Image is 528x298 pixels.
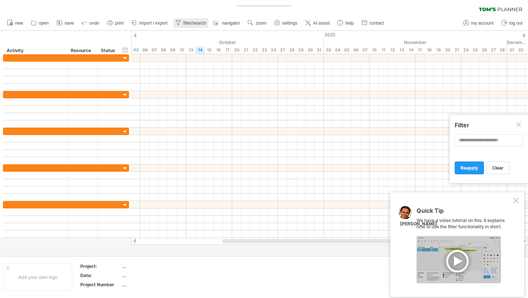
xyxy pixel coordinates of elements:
[80,263,121,269] div: Project:
[360,18,386,28] a: contact
[122,281,184,288] div: ....
[223,46,232,54] div: Friday, 17 October 2025
[470,46,480,54] div: Tuesday, 25 November 2025
[55,18,76,28] a: save
[105,18,126,28] a: print
[303,18,332,28] a: AI assist
[406,46,415,54] div: Friday, 14 November 2025
[222,21,240,26] span: navigator
[39,21,49,26] span: open
[455,161,484,174] a: reapply
[489,46,498,54] div: Thursday, 27 November 2025
[115,21,124,26] span: print
[509,21,522,26] span: log out
[443,46,452,54] div: Thursday, 20 November 2025
[250,46,260,54] div: Wednesday, 22 October 2025
[256,21,266,26] span: zoom
[379,46,388,54] div: Tuesday, 11 November 2025
[324,46,333,54] div: Monday, 3 November 2025
[129,18,170,28] a: import / export
[232,46,241,54] div: Monday, 20 October 2025
[269,46,278,54] div: Friday, 24 October 2025
[315,46,324,54] div: Friday, 31 October 2025
[461,46,470,54] div: Monday, 24 November 2025
[80,18,102,28] a: undo
[455,121,523,129] div: Filter
[159,46,168,54] div: Wednesday, 8 October 2025
[370,46,379,54] div: Monday, 10 November 2025
[80,281,121,288] div: Project Number
[461,18,496,28] a: my account
[335,18,356,28] a: help
[400,221,437,227] div: [PERSON_NAME]
[516,46,525,54] div: Tuesday, 2 December 2025
[101,47,117,54] div: Status
[15,21,23,26] span: new
[241,46,250,54] div: Tuesday, 21 October 2025
[507,46,516,54] div: Monday, 1 December 2025
[278,46,287,54] div: Monday, 27 October 2025
[140,46,150,54] div: Monday, 6 October 2025
[296,46,305,54] div: Wednesday, 29 October 2025
[139,21,168,26] span: import / export
[397,46,406,54] div: Thursday, 13 November 2025
[282,21,297,26] span: settings
[417,208,512,218] div: Quick Tip
[260,46,269,54] div: Thursday, 23 October 2025
[177,46,186,54] div: Friday, 10 October 2025
[183,21,206,26] span: filter/search
[415,46,425,54] div: Monday, 17 November 2025
[131,46,140,54] div: Friday, 3 October 2025
[150,46,159,54] div: Tuesday, 7 October 2025
[4,264,72,291] div: Add your own logo
[388,46,397,54] div: Wednesday, 12 November 2025
[370,21,384,26] span: contact
[168,46,177,54] div: Thursday, 9 October 2025
[498,46,507,54] div: Friday, 28 November 2025
[205,46,214,54] div: Wednesday, 15 October 2025
[89,21,99,26] span: undo
[214,46,223,54] div: Thursday, 16 October 2025
[324,39,507,46] div: November 2025
[499,18,525,28] a: log out
[305,46,315,54] div: Thursday, 30 October 2025
[360,46,370,54] div: Friday, 7 November 2025
[313,21,330,26] span: AI assist
[80,272,121,279] div: Date:
[186,46,195,54] div: Monday, 13 October 2025
[5,18,25,28] a: new
[452,46,461,54] div: Friday, 21 November 2025
[342,46,351,54] div: Wednesday, 5 November 2025
[173,18,208,28] a: filter/search
[351,46,360,54] div: Thursday, 6 November 2025
[212,18,242,28] a: navigator
[480,46,489,54] div: Wednesday, 26 November 2025
[345,21,354,26] span: help
[434,46,443,54] div: Wednesday, 19 November 2025
[29,18,51,28] a: open
[425,46,434,54] div: Tuesday, 18 November 2025
[113,39,324,46] div: October 2025
[65,21,74,26] span: save
[122,272,184,279] div: ....
[246,18,268,28] a: zoom
[417,208,512,283] div: We have a video tutorial on this. It explains how to use the filter functionality in short.
[287,46,296,54] div: Tuesday, 28 October 2025
[195,46,205,54] div: Tuesday, 14 October 2025
[122,263,184,269] div: ....
[272,18,300,28] a: settings
[71,47,93,54] div: Resource
[471,21,494,26] span: my account
[7,47,63,54] div: Activity
[492,165,503,171] span: clear
[333,46,342,54] div: Tuesday, 4 November 2025
[486,161,509,174] a: clear
[461,165,478,171] span: reapply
